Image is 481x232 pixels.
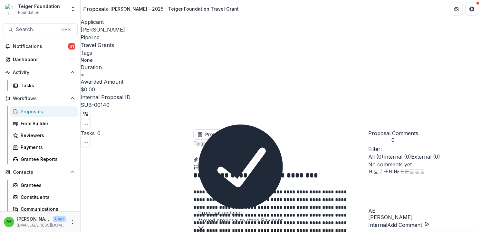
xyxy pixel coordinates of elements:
[83,5,108,13] a: Proposals
[450,3,463,15] button: Partners
[10,142,78,153] a: Payments
[21,132,72,139] div: Reviewers
[466,3,478,15] button: Get Help
[193,140,272,155] button: Teiger Foundation Travel Grant1
[404,168,409,176] button: Ordered List
[81,137,91,147] button: Toggle View Cancelled Tasks
[389,168,394,176] button: Heading 1
[13,44,68,49] span: Notifications
[81,78,481,86] p: Awarded Amount
[384,168,389,176] button: Strike
[394,168,399,176] button: Heading 2
[10,118,78,129] a: Form Builder
[81,63,481,71] p: Duration
[81,26,125,33] a: [PERSON_NAME]
[198,163,204,171] button: PDF view
[13,96,67,101] span: Workflows
[81,33,481,41] p: Pipeline
[5,4,15,14] img: Teiger Foundation
[10,106,78,117] a: Proposals
[10,180,78,190] a: Grantees
[69,218,76,226] button: More
[21,182,72,189] div: Grantees
[81,71,84,78] p: ∞
[21,82,72,89] div: Tasks
[383,153,411,160] span: Internal ( 0 )
[21,108,72,115] div: Proposals
[387,221,430,229] button: Add Comment
[68,43,75,50] span: 31
[81,86,95,93] p: $0.00
[411,153,440,160] span: External ( 0 )
[13,56,72,63] div: Dashboard
[10,80,78,91] a: Tasks
[368,153,383,160] span: All ( 0 )
[13,70,67,75] span: Activity
[21,144,72,151] div: Payments
[16,26,57,32] span: Search...
[3,67,78,78] button: Open Activity
[17,216,50,222] p: [PERSON_NAME]
[10,204,78,214] a: Communications
[18,3,60,10] div: Teiger Foundation
[111,5,239,12] div: [PERSON_NAME] - 2025 - Teiger Foundation Travel Grant
[204,155,209,163] button: Edit as form
[368,168,373,176] button: Bold
[415,168,420,176] button: Align Center
[368,221,387,229] button: Internal
[409,168,415,176] button: Align Left
[368,137,418,143] span: 0
[81,49,481,57] p: Tags
[10,154,78,164] a: Grantee Reports
[368,129,418,143] button: Proposal Comments
[53,216,66,222] p: User
[3,23,78,36] button: Search...
[379,168,384,176] button: Italicize
[3,54,78,65] a: Dashboard
[10,130,78,141] a: Reviewers
[368,161,481,168] p: No comments yet
[3,93,78,104] button: Open Workflows
[69,3,78,15] button: Open entity switcher
[6,220,12,224] div: Andrea Escobedo
[10,192,78,202] a: Constituents
[368,208,481,213] div: Andrea Escobedo
[3,167,78,177] button: Open Contacts
[368,145,481,153] p: Filter:
[81,129,95,137] h3: Tasks
[193,155,198,163] button: View Attached Files
[59,26,72,33] div: ⌘ + K
[81,41,114,49] p: Travel Grants
[17,222,66,228] p: [EMAIL_ADDRESS][DOMAIN_NAME]
[81,101,110,109] p: SUB-00140
[399,168,404,176] button: Bullet List
[420,168,425,176] button: Align Right
[18,10,39,15] span: Foundation
[13,170,67,175] span: Contacts
[193,129,237,140] button: Proposal
[21,206,72,212] div: Communications
[81,18,481,26] p: Applicant
[81,93,481,101] p: Internal Proposal ID
[21,120,72,127] div: Form Builder
[83,4,241,14] nav: breadcrumb
[97,130,101,136] span: 0
[81,57,93,63] p: None
[21,194,72,200] div: Constituents
[373,168,379,176] button: Underline
[3,41,78,51] button: Notifications31
[21,156,72,162] div: Grantee Reports
[193,163,198,171] button: Plaintext view
[368,213,481,221] p: [PERSON_NAME]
